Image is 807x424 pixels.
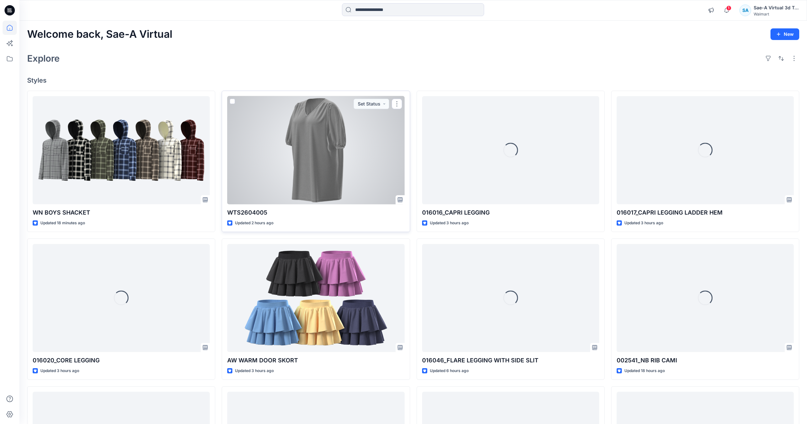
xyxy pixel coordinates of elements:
p: 016016_CAPRI LEGGING [422,208,599,217]
span: 1 [726,5,731,11]
p: Updated 18 hours ago [624,368,665,374]
p: Updated 3 hours ago [235,368,274,374]
p: Updated 6 hours ago [430,368,469,374]
div: Sae-A Virtual 3d Team [754,4,799,12]
h4: Styles [27,76,799,84]
div: SA [739,5,751,16]
p: 016017_CAPRI LEGGING LADDER HEM [617,208,794,217]
a: WN BOYS SHACKET [33,96,210,204]
p: Updated 3 hours ago [430,220,469,227]
p: 016020_CORE LEGGING [33,356,210,365]
p: Updated 3 hours ago [40,368,79,374]
p: WN BOYS SHACKET [33,208,210,217]
div: Walmart [754,12,799,16]
a: AW WARM DOOR SKORT [227,244,404,352]
h2: Welcome back, Sae-A Virtual [27,28,172,40]
h2: Explore [27,53,60,64]
button: New [770,28,799,40]
p: 016046_FLARE LEGGING WITH SIDE SLIT [422,356,599,365]
p: Updated 18 minutes ago [40,220,85,227]
p: 002541_NB RIB CAMI [617,356,794,365]
p: Updated 2 hours ago [235,220,273,227]
p: WTS2604005 [227,208,404,217]
a: WTS2604005 [227,96,404,204]
p: AW WARM DOOR SKORT [227,356,404,365]
p: Updated 3 hours ago [624,220,663,227]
